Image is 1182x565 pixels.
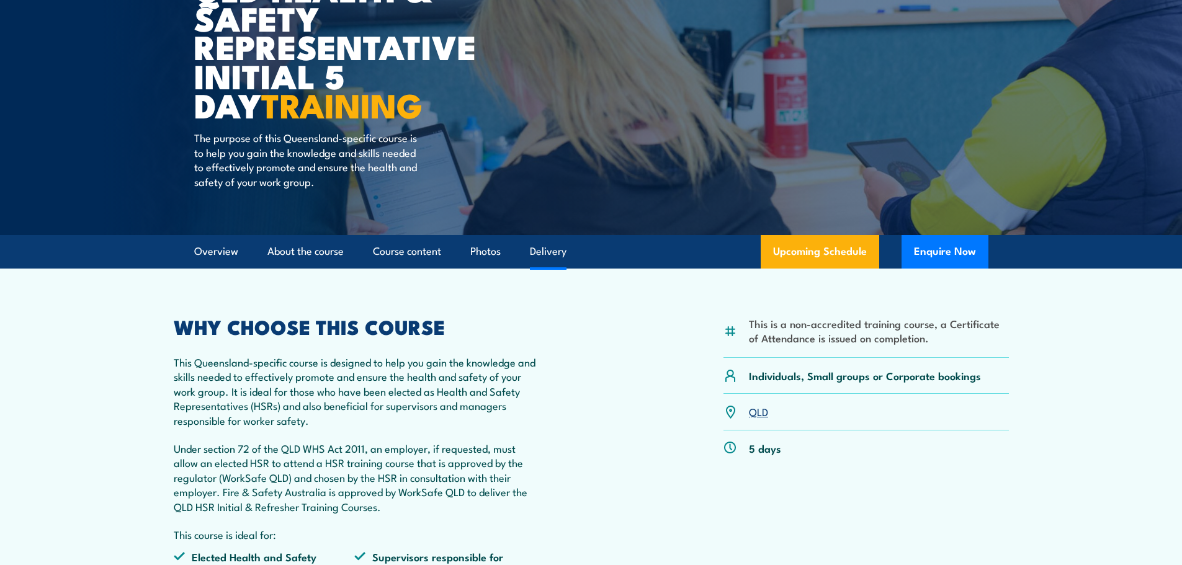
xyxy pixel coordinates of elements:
[373,235,441,268] a: Course content
[174,527,536,541] p: This course is ideal for:
[530,235,566,268] a: Delivery
[261,78,423,130] strong: TRAINING
[902,235,988,269] button: Enquire Now
[761,235,879,269] a: Upcoming Schedule
[174,355,536,427] p: This Queensland-specific course is designed to help you gain the knowledge and skills needed to e...
[174,441,536,514] p: Under section 72 of the QLD WHS Act 2011, an employer, if requested, must allow an elected HSR to...
[194,235,238,268] a: Overview
[749,404,768,419] a: QLD
[749,316,1009,345] li: This is a non-accredited training course, a Certificate of Attendance is issued on completion.
[749,368,981,383] p: Individuals, Small groups or Corporate bookings
[470,235,501,268] a: Photos
[267,235,344,268] a: About the course
[749,441,781,455] p: 5 days
[174,318,536,335] h2: WHY CHOOSE THIS COURSE
[194,130,421,189] p: The purpose of this Queensland-specific course is to help you gain the knowledge and skills neede...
